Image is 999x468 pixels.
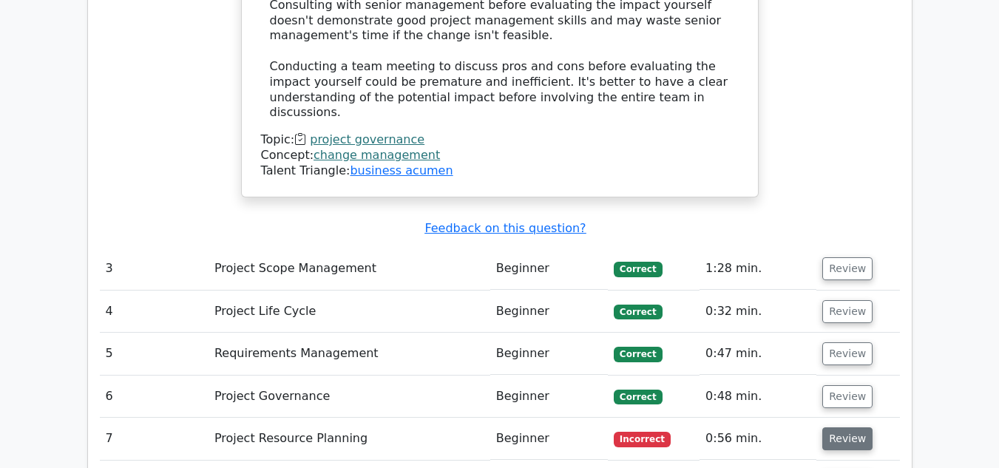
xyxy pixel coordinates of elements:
button: Review [822,300,873,323]
td: Beginner [490,333,608,375]
div: Concept: [261,148,739,163]
button: Review [822,342,873,365]
td: 7 [100,418,209,460]
div: Talent Triangle: [261,132,739,178]
td: Project Scope Management [209,248,490,290]
span: Correct [614,262,662,277]
td: Beginner [490,376,608,418]
td: 3 [100,248,209,290]
td: 1:28 min. [700,248,816,290]
a: Feedback on this question? [424,221,586,235]
button: Review [822,385,873,408]
td: 0:56 min. [700,418,816,460]
td: Requirements Management [209,333,490,375]
td: Project Governance [209,376,490,418]
td: Beginner [490,291,608,333]
td: Beginner [490,418,608,460]
span: Incorrect [614,432,671,447]
td: 4 [100,291,209,333]
div: Topic: [261,132,739,148]
a: project governance [310,132,424,146]
span: Correct [614,347,662,362]
td: 0:48 min. [700,376,816,418]
td: 0:32 min. [700,291,816,333]
td: 5 [100,333,209,375]
td: Beginner [490,248,608,290]
td: Project Resource Planning [209,418,490,460]
button: Review [822,427,873,450]
button: Review [822,257,873,280]
td: Project Life Cycle [209,291,490,333]
td: 0:47 min. [700,333,816,375]
td: 6 [100,376,209,418]
span: Correct [614,305,662,319]
span: Correct [614,390,662,404]
a: change management [314,148,440,162]
a: business acumen [350,163,453,177]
